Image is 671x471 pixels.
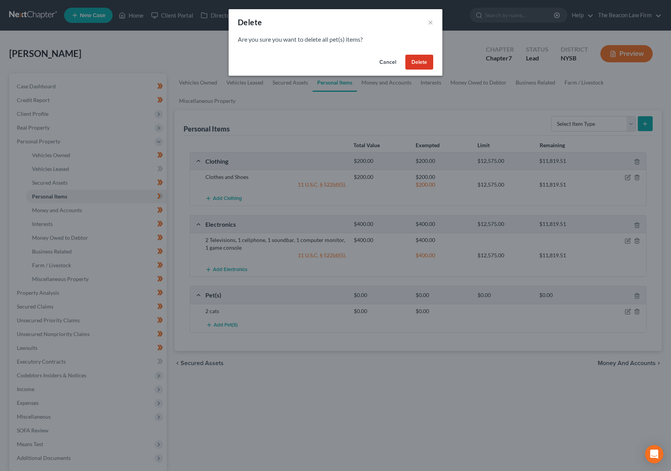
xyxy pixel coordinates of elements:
div: Delete [238,17,262,28]
div: Open Intercom Messenger [645,445,663,463]
p: Are you sure you want to delete all pet(s) items? [238,35,433,44]
button: Delete [405,55,433,70]
button: Cancel [373,55,402,70]
button: × [428,18,433,27]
